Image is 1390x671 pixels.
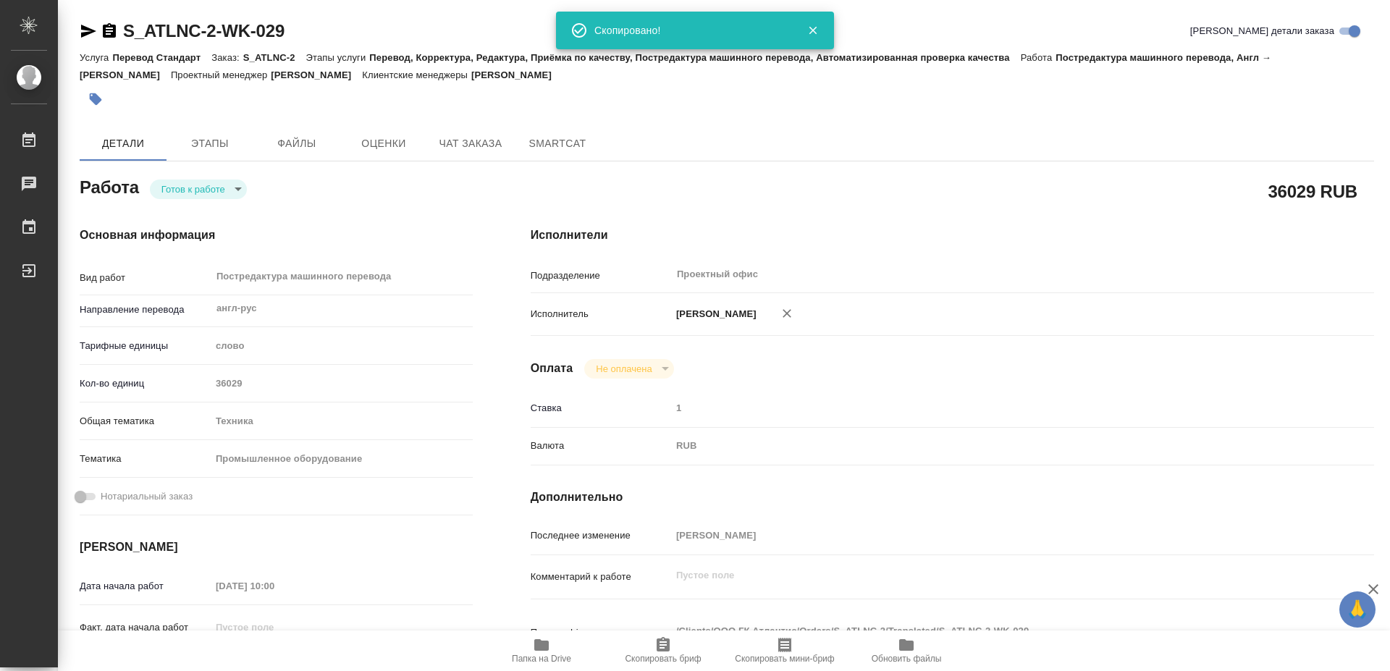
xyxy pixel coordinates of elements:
span: Папка на Drive [512,654,571,664]
span: Этапы [175,135,245,153]
button: Скопировать мини-бриф [724,630,846,671]
input: Пустое поле [211,575,337,596]
p: Ставка [531,401,671,415]
p: Перевод Стандарт [112,52,211,63]
input: Пустое поле [211,373,473,394]
a: S_ATLNC-2-WK-029 [123,21,285,41]
p: [PERSON_NAME] [471,69,563,80]
span: SmartCat [523,135,592,153]
button: Скопировать ссылку [101,22,118,40]
h4: Дополнительно [531,489,1374,506]
span: Обновить файлы [872,654,942,664]
h4: Исполнители [531,227,1374,244]
span: Чат заказа [436,135,505,153]
span: Скопировать бриф [625,654,701,664]
div: Готов к работе [150,180,247,199]
div: слово [211,334,473,358]
h4: [PERSON_NAME] [80,539,473,556]
div: Готов к работе [584,359,673,379]
p: Факт. дата начала работ [80,620,211,635]
p: Дата начала работ [80,579,211,594]
span: Оценки [349,135,418,153]
span: [PERSON_NAME] детали заказа [1190,24,1334,38]
h2: 36029 RUB [1268,179,1357,203]
div: Скопировано! [594,23,785,38]
p: Работа [1021,52,1056,63]
p: S_ATLNC-2 [243,52,306,63]
p: Услуга [80,52,112,63]
p: Проектный менеджер [171,69,271,80]
button: Папка на Drive [481,630,602,671]
p: Этапы услуги [306,52,370,63]
p: Тематика [80,452,211,466]
p: Подразделение [531,269,671,283]
input: Пустое поле [211,617,337,638]
p: Направление перевода [80,303,211,317]
span: Файлы [262,135,332,153]
button: Не оплачена [591,363,656,375]
button: Обновить файлы [846,630,967,671]
p: Кол-во единиц [80,376,211,391]
span: Нотариальный заказ [101,489,193,504]
p: Заказ: [211,52,243,63]
input: Пустое поле [671,397,1304,418]
h2: Работа [80,173,139,199]
textarea: /Clients/ООО ГК Атлантис/Orders/S_ATLNC-2/Translated/S_ATLNC-2-WK-029 [671,619,1304,643]
span: Скопировать мини-бриф [735,654,834,664]
p: Клиентские менеджеры [362,69,471,80]
button: Скопировать ссылку для ЯМессенджера [80,22,97,40]
button: 🙏 [1339,591,1376,628]
p: Тарифные единицы [80,339,211,353]
p: Комментарий к работе [531,570,671,584]
p: Валюта [531,439,671,453]
p: Перевод, Корректура, Редактура, Приёмка по качеству, Постредактура машинного перевода, Автоматизи... [369,52,1020,63]
p: Последнее изменение [531,528,671,543]
h4: Оплата [531,360,573,377]
button: Удалить исполнителя [771,297,803,329]
p: Исполнитель [531,307,671,321]
p: Путь на drive [531,625,671,640]
div: Техника [211,409,473,434]
div: Промышленное оборудование [211,447,473,471]
button: Скопировать бриф [602,630,724,671]
span: 🙏 [1345,594,1370,625]
div: RUB [671,434,1304,458]
button: Закрыть [798,24,827,37]
p: Общая тематика [80,414,211,429]
button: Готов к работе [157,183,229,195]
h4: Основная информация [80,227,473,244]
p: [PERSON_NAME] [271,69,362,80]
input: Пустое поле [671,525,1304,546]
button: Добавить тэг [80,83,111,115]
span: Детали [88,135,158,153]
p: Вид работ [80,271,211,285]
p: [PERSON_NAME] [671,307,757,321]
